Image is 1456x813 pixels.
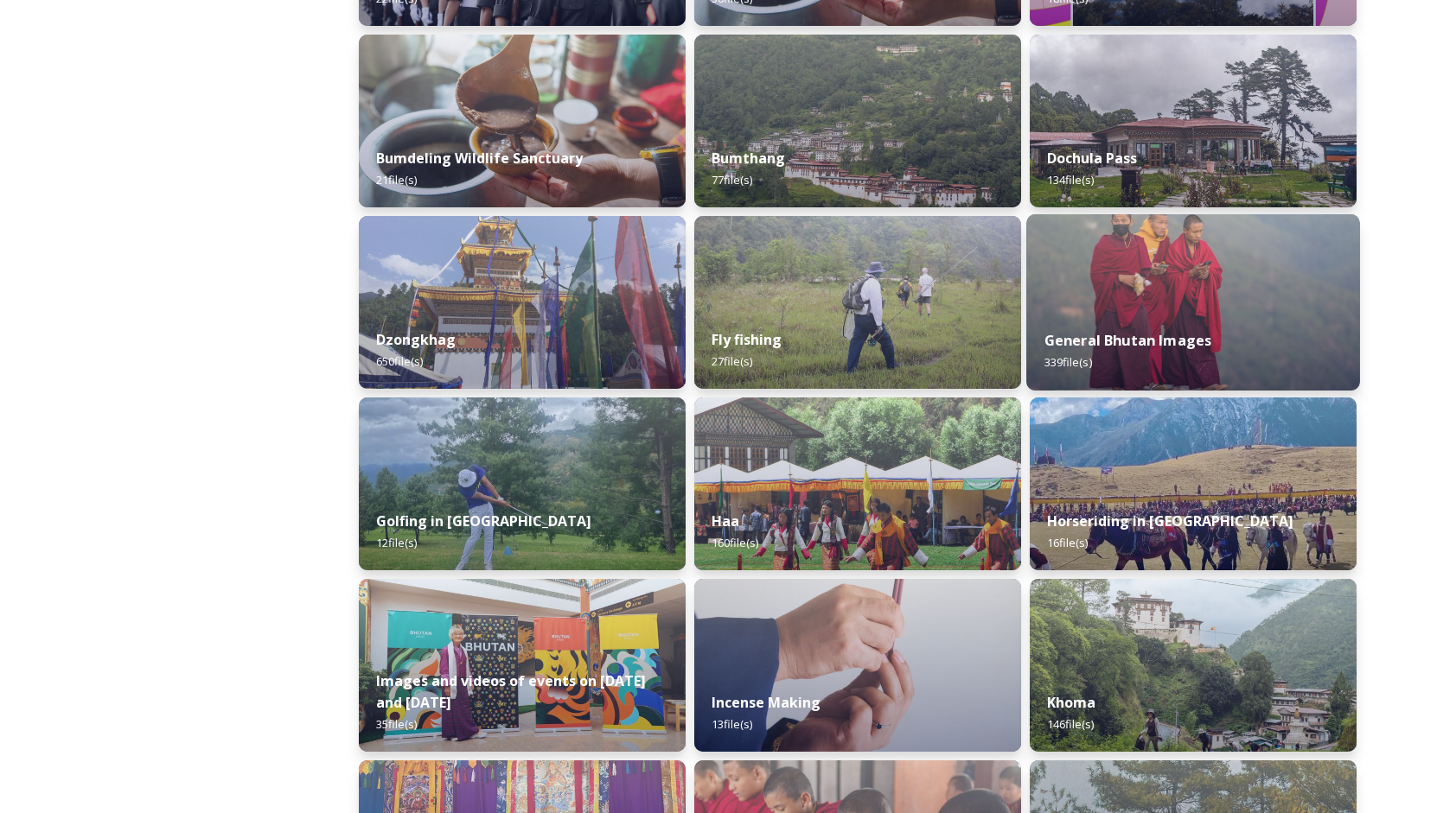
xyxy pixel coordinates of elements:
strong: General Bhutan Images [1044,331,1212,350]
span: 13 file(s) [712,716,752,732]
img: Bumthang%2520180723%2520by%2520Amp%2520Sripimanwat-20.jpg [694,35,1021,207]
span: 12 file(s) [376,535,417,550]
strong: Bumdeling Wildlife Sanctuary [376,149,583,168]
span: 35 file(s) [376,716,417,732]
img: MarcusWestbergBhutanHiRes-23.jpg [1026,214,1360,391]
img: IMG_0877.jpeg [359,397,686,570]
img: _SCH5631.jpg [694,579,1021,752]
strong: Images and videos of events on [DATE] and [DATE] [376,671,646,712]
strong: Haa [712,511,739,530]
img: Khoma%2520130723%2520by%2520Amp%2520Sripimanwat-7.jpg [1030,579,1357,752]
span: 21 file(s) [376,172,417,187]
span: 134 file(s) [1047,172,1094,187]
span: 27 file(s) [712,353,752,369]
span: 650 file(s) [376,353,423,369]
strong: Khoma [1047,693,1095,712]
img: Horseriding%2520in%2520Bhutan2.JPG [1030,397,1357,570]
img: Festival%2520Header.jpg [359,216,686,389]
img: A%2520guest%2520with%2520new%2520signage%2520at%2520the%2520airport.jpeg [359,579,686,752]
strong: Fly fishing [712,330,782,349]
img: Bumdeling%2520090723%2520by%2520Amp%2520Sripimanwat-4%25202.jpg [359,35,686,207]
strong: Bumthang [712,149,785,168]
span: 16 file(s) [1047,535,1088,550]
span: 339 file(s) [1044,354,1092,370]
strong: Dochula Pass [1047,149,1137,168]
img: Haa%2520Summer%2520Festival1.jpeg [694,397,1021,570]
img: 2022-10-01%252011.41.43.jpg [1030,35,1357,207]
strong: Incense Making [712,693,821,712]
img: by%2520Ugyen%2520Wangchuk14.JPG [694,216,1021,389]
strong: Dzongkhag [376,330,456,349]
span: 160 file(s) [712,535,758,550]
span: 77 file(s) [712,172,752,187]
strong: Horseriding in [GEOGRAPHIC_DATA] [1047,511,1293,530]
span: 146 file(s) [1047,716,1094,732]
strong: Golfing in [GEOGRAPHIC_DATA] [376,511,591,530]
